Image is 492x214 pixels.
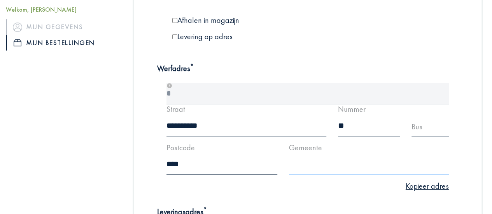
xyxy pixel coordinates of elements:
div: Levering op adres [166,31,308,42]
label: Gemeente [289,143,322,153]
strong: Werfadres [157,63,194,73]
img: icon [14,39,21,46]
div: Afhalen in magazijn [166,15,308,25]
label: Postcode [166,143,195,153]
h5: Welkom, [PERSON_NAME] [6,6,117,13]
a: iconMijn gegevens [6,19,117,35]
label: Nummer [338,104,366,114]
a: iconMijn bestellingen [6,35,117,50]
img: icon [13,22,22,31]
label: Straat [166,104,185,114]
a: Kopieer adres [406,181,449,191]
